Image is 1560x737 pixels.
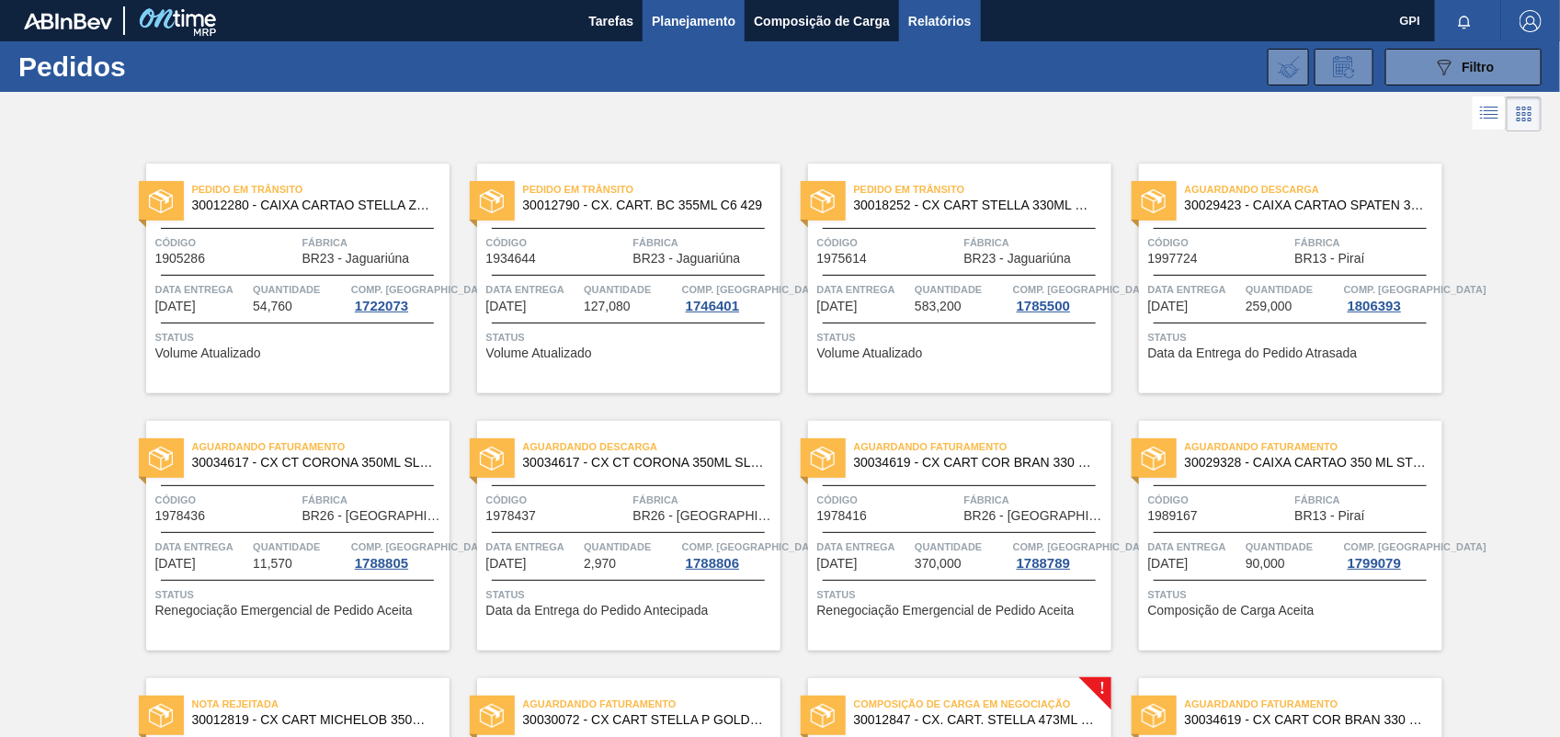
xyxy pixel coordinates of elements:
[155,233,298,252] span: Código
[817,509,868,523] span: 1978416
[964,491,1107,509] span: Fábrica
[1473,96,1507,131] div: Visão em Lista
[1344,538,1486,556] span: Comp. Carga
[1463,60,1495,74] span: Filtro
[817,585,1107,604] span: Status
[1507,96,1542,131] div: Visão em Cards
[1520,10,1542,32] img: Logout
[633,491,776,509] span: Fábrica
[149,704,173,728] img: status
[155,557,196,571] span: 11/08/2025
[155,491,298,509] span: Código
[817,300,858,313] span: 23/07/2025
[964,233,1107,252] span: Fábrica
[523,456,766,470] span: 30034617 - CX CT CORONA 350ML SLEEK C8 CENTE
[1185,180,1442,198] span: Aguardando Descarga
[780,421,1111,651] a: statusAguardando Faturamento30034619 - CX CART COR BRAN 330 C6 298G CENTCódigo1978416FábricaBR26 ...
[1246,538,1339,556] span: Quantidade
[302,252,410,266] span: BR23 - Jaguariúna
[817,233,960,252] span: Código
[149,447,173,471] img: status
[192,695,450,713] span: Nota rejeitada
[633,509,776,523] span: BR26 - Uberlândia
[155,280,249,299] span: Data entrega
[155,346,261,360] span: Volume Atualizado
[1185,437,1442,456] span: Aguardando Faturamento
[253,280,347,299] span: Quantidade
[523,437,780,456] span: Aguardando Descarga
[450,164,780,393] a: statusPedido em Trânsito30012790 - CX. CART. BC 355ML C6 429Código1934644FábricaBR23 - Jaguariúna...
[192,437,450,456] span: Aguardando Faturamento
[18,56,288,77] h1: Pedidos
[1013,280,1107,313] a: Comp. [GEOGRAPHIC_DATA]1785500
[155,509,206,523] span: 1978436
[302,233,445,252] span: Fábrica
[486,585,776,604] span: Status
[1185,198,1428,212] span: 30029423 - CAIXA CARTAO SPATEN 330 C6 429
[155,328,445,346] span: Status
[351,280,494,299] span: Comp. Carga
[817,328,1107,346] span: Status
[1246,280,1339,299] span: Quantidade
[633,252,741,266] span: BR23 - Jaguariúna
[1013,538,1107,571] a: Comp. [GEOGRAPHIC_DATA]1788789
[1148,538,1242,556] span: Data entrega
[253,557,292,571] span: 11,570
[1111,421,1442,651] a: statusAguardando Faturamento30029328 - CAIXA CARTAO 350 ML STELLA PURE GOLD C08Código1989167Fábri...
[486,509,537,523] span: 1978437
[1344,556,1405,571] div: 1799079
[302,491,445,509] span: Fábrica
[854,437,1111,456] span: Aguardando Faturamento
[1295,509,1365,523] span: BR13 - Piraí
[1013,280,1156,299] span: Comp. Carga
[192,456,435,470] span: 30034617 - CX CT CORONA 350ML SLEEK C8 CENTE
[480,189,504,213] img: status
[486,604,709,618] span: Data da Entrega do Pedido Antecipada
[584,538,678,556] span: Quantidade
[817,280,911,299] span: Data entrega
[351,538,494,556] span: Comp. Carga
[1148,585,1438,604] span: Status
[780,164,1111,393] a: statusPedido em Trânsito30018252 - CX CART STELLA 330ML C6 429 298GCódigo1975614FábricaBR23 - Jag...
[1344,299,1405,313] div: 1806393
[1295,233,1438,252] span: Fábrica
[854,180,1111,198] span: Pedido em Trânsito
[1344,280,1438,313] a: Comp. [GEOGRAPHIC_DATA]1806393
[811,704,835,728] img: status
[915,538,1008,556] span: Quantidade
[1013,538,1156,556] span: Comp. Carga
[1344,538,1438,571] a: Comp. [GEOGRAPHIC_DATA]1799079
[588,10,633,32] span: Tarefas
[817,491,960,509] span: Código
[486,346,592,360] span: Volume Atualizado
[817,538,911,556] span: Data entrega
[584,557,616,571] span: 2,970
[351,556,412,571] div: 1788805
[523,180,780,198] span: Pedido em Trânsito
[351,299,412,313] div: 1722073
[523,695,780,713] span: Aguardando Faturamento
[1148,280,1242,299] span: Data entrega
[964,252,1072,266] span: BR23 - Jaguariúna
[1185,713,1428,727] span: 30034619 - CX CART COR BRAN 330 C6 298G CENT
[192,198,435,212] span: 30012280 - CAIXA CARTAO STELLA ZERO 330ML EXP CHILE
[854,713,1097,727] span: 30012847 - CX. CART. STELLA 473ML C12 GPI 429
[1295,491,1438,509] span: Fábrica
[584,280,678,299] span: Quantidade
[854,198,1097,212] span: 30018252 - CX CART STELLA 330ML C6 429 298G
[1246,557,1285,571] span: 90,000
[1295,252,1365,266] span: BR13 - Piraí
[1013,556,1074,571] div: 1788789
[1148,491,1291,509] span: Código
[1148,346,1358,360] span: Data da Entrega do Pedido Atrasada
[964,509,1107,523] span: BR26 - Uberlândia
[682,538,776,571] a: Comp. [GEOGRAPHIC_DATA]1788806
[302,509,445,523] span: BR26 - Uberlândia
[523,198,766,212] span: 30012790 - CX. CART. BC 355ML C6 429
[192,180,450,198] span: Pedido em Trânsito
[480,704,504,728] img: status
[584,300,631,313] span: 127,080
[24,13,112,29] img: TNhmsLtSVTkK8tSr43FrP2fwEKptu5GPRR3wAAAABJRU5ErkJggg==
[1148,509,1199,523] span: 1989167
[854,456,1097,470] span: 30034619 - CX CART COR BRAN 330 C6 298G CENT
